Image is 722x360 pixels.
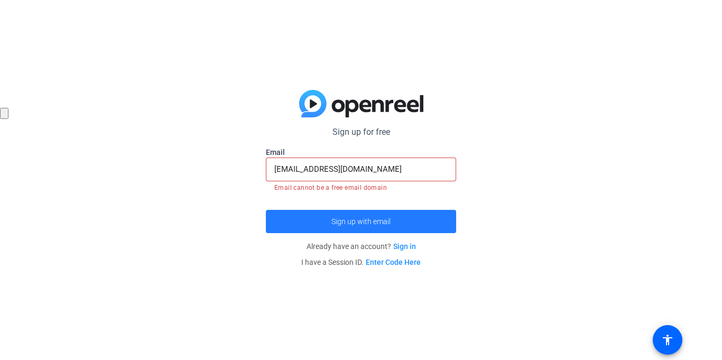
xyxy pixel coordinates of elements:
a: Enter Code Here [366,258,421,266]
img: blue-gradient.svg [299,90,423,117]
span: Already have an account? [307,242,416,251]
input: Enter Email Address [274,163,448,176]
a: Sign in [393,242,416,251]
label: Email [266,147,456,158]
span: I have a Session ID. [301,258,421,266]
mat-icon: accessibility [661,334,674,346]
p: Sign up for free [266,126,456,139]
mat-error: Email cannot be a free email domain [274,181,448,193]
button: Sign up with email [266,210,456,233]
